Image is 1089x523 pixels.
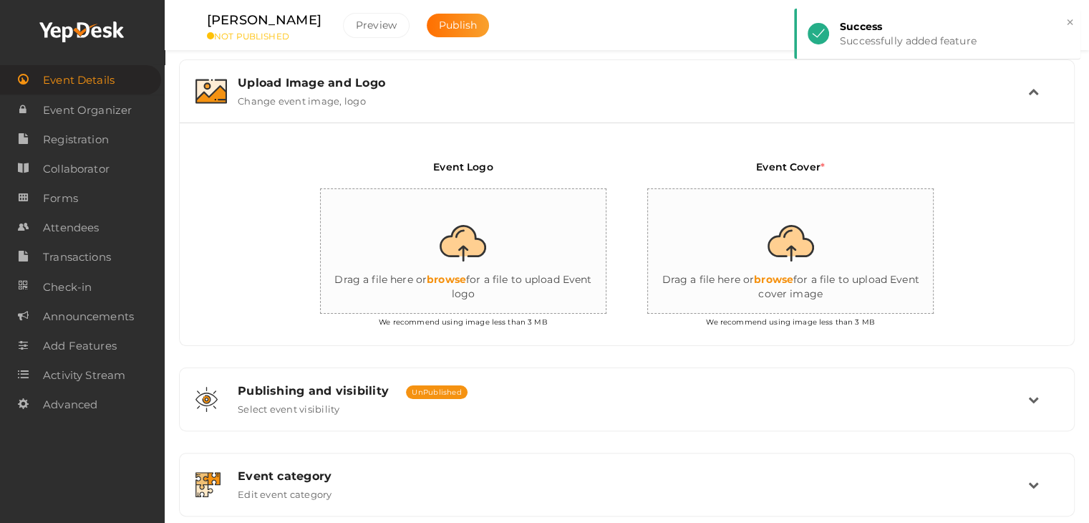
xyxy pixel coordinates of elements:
[43,302,134,331] span: Announcements
[187,489,1067,503] a: Event category Edit event category
[43,361,125,390] span: Activity Stream
[43,155,110,183] span: Collaborator
[439,19,477,32] span: Publish
[43,125,109,154] span: Registration
[43,96,132,125] span: Event Organizer
[238,76,1028,90] div: Upload Image and Logo
[238,384,389,398] span: Publishing and visibility
[238,483,332,500] label: Edit event category
[195,472,221,497] img: category.svg
[43,184,78,213] span: Forms
[1065,14,1075,31] button: ×
[43,66,115,95] span: Event Details
[310,314,616,327] p: We recommend using image less than 3 MB
[406,385,468,399] span: UnPublished
[238,398,340,415] label: Select event visibility
[43,390,97,419] span: Advanced
[638,314,944,327] p: We recommend using image less than 3 MB
[840,34,1070,48] div: Successfully added feature
[43,332,117,360] span: Add Features
[187,96,1067,110] a: Upload Image and Logo Change event image, logo
[756,160,825,185] label: Event Cover
[433,160,493,185] label: Event Logo
[207,10,321,31] label: [PERSON_NAME]
[238,469,1028,483] div: Event category
[43,213,99,242] span: Attendees
[238,90,366,107] label: Change event image, logo
[43,273,92,302] span: Check-in
[195,387,218,412] img: shared-vision.svg
[43,243,111,272] span: Transactions
[427,14,489,37] button: Publish
[840,19,1070,34] div: Success
[343,13,410,38] button: Preview
[187,404,1067,418] a: Publishing and visibility UnPublished Select event visibility
[195,79,227,104] img: image.svg
[207,31,321,42] small: NOT PUBLISHED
